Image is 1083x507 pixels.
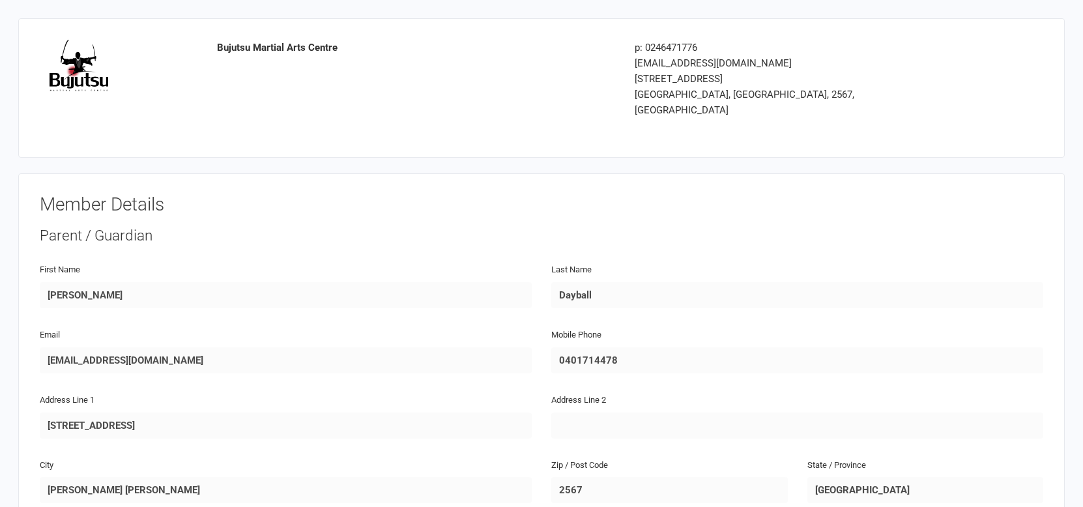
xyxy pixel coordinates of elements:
[551,328,601,342] label: Mobile Phone
[551,394,606,407] label: Address Line 2
[40,263,80,277] label: First Name
[635,71,949,87] div: [STREET_ADDRESS]
[635,55,949,71] div: [EMAIL_ADDRESS][DOMAIN_NAME]
[40,225,1043,246] div: Parent / Guardian
[40,394,94,407] label: Address Line 1
[50,40,108,91] img: image1494380312.png
[40,195,1043,215] h3: Member Details
[40,328,60,342] label: Email
[217,42,338,53] strong: Bujutsu Martial Arts Centre
[635,40,949,55] div: p: 0246471776
[40,459,53,472] label: City
[551,263,592,277] label: Last Name
[551,459,608,472] label: Zip / Post Code
[635,87,949,118] div: [GEOGRAPHIC_DATA], [GEOGRAPHIC_DATA], 2567, [GEOGRAPHIC_DATA]
[807,459,866,472] label: State / Province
